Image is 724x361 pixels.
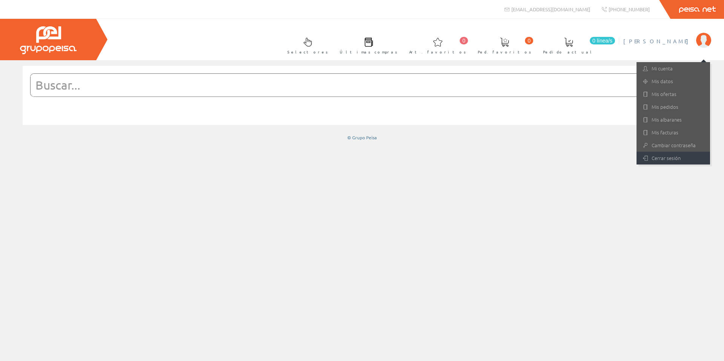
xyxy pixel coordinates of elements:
[637,75,710,88] a: Mis datos
[409,48,466,56] span: Art. favoritos
[637,152,710,165] a: Cerrar sesión
[623,31,711,38] a: [PERSON_NAME]
[637,126,710,139] a: Mis facturas
[637,88,710,101] a: Mis ofertas
[280,31,332,59] a: Selectores
[637,101,710,113] a: Mis pedidos
[20,26,77,54] img: Grupo Peisa
[340,48,397,56] span: Últimas compras
[511,6,590,12] span: [EMAIL_ADDRESS][DOMAIN_NAME]
[543,48,594,56] span: Pedido actual
[332,31,401,59] a: Últimas compras
[609,6,650,12] span: [PHONE_NUMBER]
[637,62,710,75] a: Mi cuenta
[478,48,531,56] span: Ped. favoritos
[637,139,710,152] a: Cambiar contraseña
[525,37,533,44] span: 0
[637,113,710,126] a: Mis albaranes
[31,74,675,96] input: Buscar...
[590,37,615,44] span: 0 línea/s
[23,134,701,141] div: © Grupo Peisa
[623,37,692,45] span: [PERSON_NAME]
[287,48,328,56] span: Selectores
[460,37,468,44] span: 0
